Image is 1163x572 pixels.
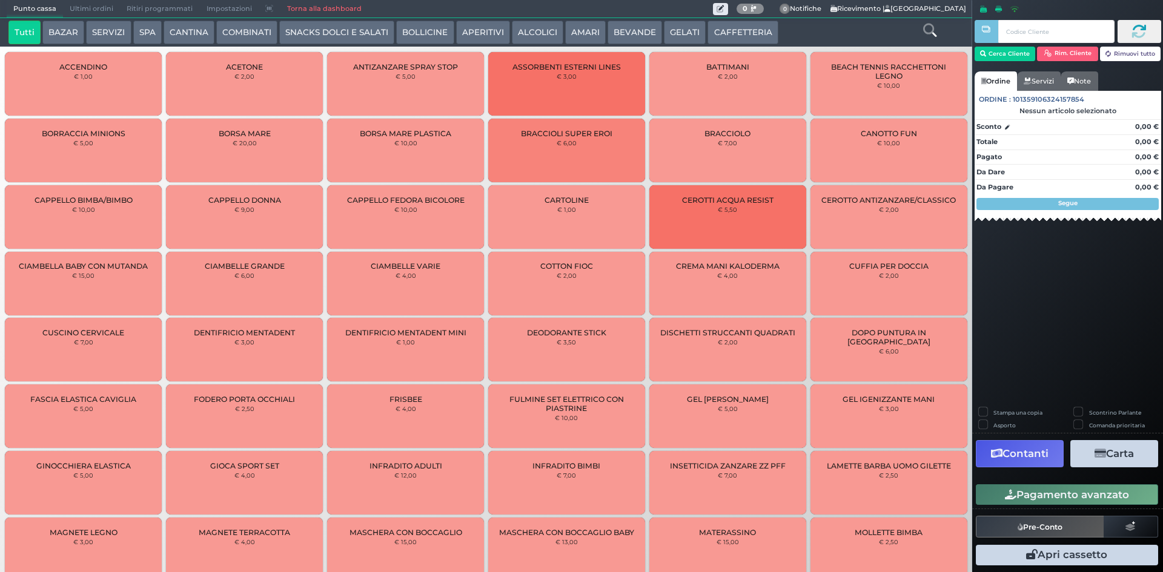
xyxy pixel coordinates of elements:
span: ASSORBENTI ESTERNI LINES [512,62,621,71]
span: GINOCCHIERA ELASTICA [36,461,131,470]
span: CAPPELLO BIMBA/BIMBO [35,196,133,205]
button: SERVIZI [86,21,131,45]
input: Codice Cliente [998,20,1114,43]
label: Stampa una copia [993,409,1042,416]
label: Comanda prioritaria [1089,421,1145,429]
small: € 2,00 [879,272,899,279]
span: Ordine : [979,94,1011,105]
span: 0 [780,4,790,15]
strong: 0,00 € [1135,137,1159,146]
span: GEL [PERSON_NAME] [687,395,769,404]
span: MASCHERA CON BOCCAGLIO [350,528,462,537]
button: BAZAR [42,21,84,45]
span: GEL IGENIZZANTE MANI [843,395,935,404]
span: ANTIZANZARE SPRAY STOP [353,62,458,71]
span: INSETTICIDA ZANZARE ZZ PFF [670,461,786,470]
span: ACETONE [226,62,263,71]
span: BRACCIOLO [704,129,750,138]
strong: 0,00 € [1135,183,1159,191]
small: € 13,00 [555,538,578,545]
button: Rimuovi tutto [1100,47,1161,61]
span: FRISBEE [389,395,422,404]
span: CAPPELLO FEDORA BICOLORE [347,196,465,205]
small: € 15,00 [394,538,417,545]
span: MAGNETE LEGNO [50,528,118,537]
span: FODERO PORTA OCCHIALI [194,395,295,404]
small: € 2,50 [235,405,254,412]
button: ALCOLICI [512,21,563,45]
strong: Segue [1058,199,1078,207]
button: Pagamento avanzato [976,484,1158,505]
span: LAMETTE BARBA UOMO GILETTE [827,461,951,470]
button: GELATI [664,21,706,45]
span: CEROTTO ANTIZANZARE/CLASSICO [821,196,956,205]
small: € 3,00 [557,73,577,80]
small: € 15,00 [72,272,94,279]
span: 101359106324157854 [1013,94,1084,105]
small: € 6,00 [234,272,254,279]
span: BORSA MARE PLASTICA [360,129,451,138]
small: € 2,00 [718,73,738,80]
small: € 2,50 [879,472,898,479]
small: € 5,00 [73,139,93,146]
button: Carta [1070,440,1158,467]
span: CARTOLINE [545,196,589,205]
span: BORRACCIA MINIONS [42,129,125,138]
a: Note [1061,71,1098,91]
small: € 5,50 [718,206,737,213]
a: Torna alla dashboard [280,1,368,18]
small: € 3,00 [73,538,93,545]
small: € 10,00 [877,139,900,146]
span: MAGNETE TERRACOTTA [199,528,290,537]
button: BEVANDE [608,21,662,45]
span: CEROTTI ACQUA RESIST [682,196,774,205]
button: Rim. Cliente [1037,47,1098,61]
button: SPA [133,21,162,45]
span: BATTIMANI [706,62,749,71]
button: AMARI [565,21,606,45]
strong: 0,00 € [1135,168,1159,176]
span: CIAMBELLE GRANDE [205,261,285,271]
small: € 1,00 [557,206,576,213]
button: Tutti [8,21,41,45]
small: € 6,00 [879,347,899,355]
span: DEODORANTE STICK [527,328,606,337]
small: € 2,00 [879,206,899,213]
small: € 10,00 [72,206,95,213]
small: € 4,00 [234,538,255,545]
span: MASCHERA CON BOCCAGLIO BABY [499,528,634,537]
span: INFRADITO ADULTI [369,461,442,470]
span: ACCENDINO [59,62,107,71]
span: DISCHETTI STRUCCANTI QUADRATI [660,328,795,337]
b: 0 [743,4,747,13]
div: Nessun articolo selezionato [975,107,1161,115]
span: GIOCA SPORT SET [210,461,279,470]
span: Punto cassa [7,1,63,18]
small: € 12,00 [394,472,417,479]
strong: Da Dare [976,168,1005,176]
small: € 5,00 [396,73,416,80]
button: APERITIVI [456,21,510,45]
small: € 4,00 [396,405,416,412]
small: € 4,00 [396,272,416,279]
span: MATERASSINO [699,528,756,537]
small: € 15,00 [717,538,739,545]
span: COTTON FIOC [540,261,593,271]
small: € 7,00 [557,472,576,479]
small: € 10,00 [555,414,578,421]
span: CUFFIA PER DOCCIA [849,261,929,271]
button: BOLLICINE [396,21,454,45]
span: Ultimi ordini [63,1,120,18]
small: € 3,00 [234,338,254,346]
a: Servizi [1017,71,1061,91]
small: € 3,50 [557,338,576,346]
span: BRACCIOLI SUPER EROI [521,129,612,138]
span: CUSCINO CERVICALE [42,328,124,337]
small: € 5,00 [718,405,738,412]
small: € 3,00 [879,405,899,412]
small: € 4,00 [234,472,255,479]
small: € 2,00 [234,73,254,80]
small: € 2,00 [557,272,577,279]
span: BORSA MARE [219,129,271,138]
strong: 0,00 € [1135,153,1159,161]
